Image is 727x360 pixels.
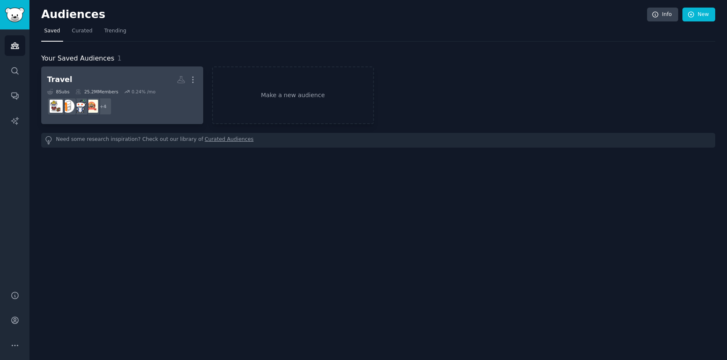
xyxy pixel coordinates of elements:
[44,27,60,35] span: Saved
[47,74,72,85] div: Travel
[5,8,24,22] img: GummySearch logo
[69,24,96,42] a: Curated
[41,66,203,124] a: Travel8Subs25.2MMembers0.24% /mo+4travelchinasolotravelonebagtravel
[647,8,678,22] a: Info
[205,136,254,145] a: Curated Audiences
[41,24,63,42] a: Saved
[117,54,122,62] span: 1
[50,100,63,113] img: travel
[47,89,69,95] div: 8 Sub s
[101,24,129,42] a: Trending
[212,66,374,124] a: Make a new audience
[61,100,74,113] img: onebag
[41,53,114,64] span: Your Saved Audiences
[41,133,715,148] div: Need some research inspiration? Check out our library of
[682,8,715,22] a: New
[73,100,86,113] img: solotravel
[41,8,647,21] h2: Audiences
[132,89,156,95] div: 0.24 % /mo
[85,100,98,113] img: travelchina
[104,27,126,35] span: Trending
[94,98,112,115] div: + 4
[72,27,93,35] span: Curated
[75,89,118,95] div: 25.2M Members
